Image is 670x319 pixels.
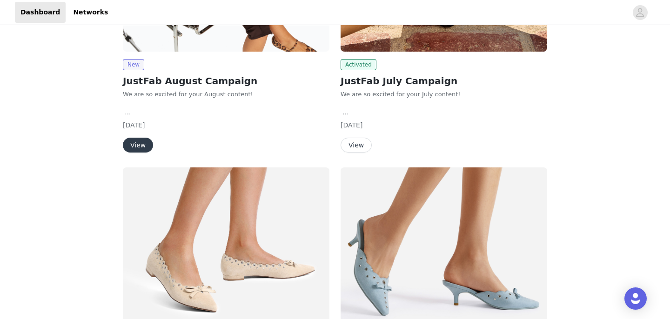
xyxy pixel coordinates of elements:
[123,90,329,99] p: We are so excited for your August content!
[341,90,547,99] p: We are so excited for your July content!
[341,142,372,149] a: View
[123,74,329,88] h2: JustFab August Campaign
[624,287,647,310] div: Open Intercom Messenger
[341,138,372,153] button: View
[15,2,66,23] a: Dashboard
[341,74,547,88] h2: JustFab July Campaign
[123,138,153,153] button: View
[67,2,114,23] a: Networks
[123,121,145,129] span: [DATE]
[636,5,644,20] div: avatar
[341,59,376,70] span: Activated
[123,142,153,149] a: View
[341,121,362,129] span: [DATE]
[123,59,144,70] span: New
